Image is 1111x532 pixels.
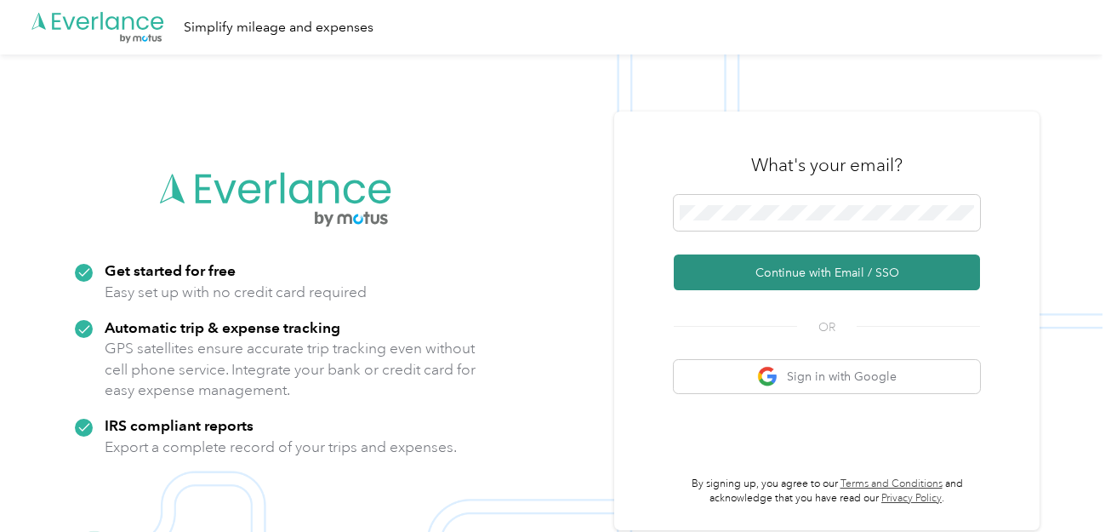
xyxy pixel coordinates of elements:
p: By signing up, you agree to our and acknowledge that you have read our . [674,477,980,506]
a: Privacy Policy [881,492,942,505]
h3: What's your email? [751,153,903,177]
span: OR [797,318,857,336]
button: Continue with Email / SSO [674,255,980,290]
iframe: Everlance-gr Chat Button Frame [1016,437,1111,532]
img: google logo [757,366,778,387]
strong: Get started for free [105,261,236,279]
strong: IRS compliant reports [105,416,254,434]
p: Export a complete record of your trips and expenses. [105,437,457,458]
a: Terms and Conditions [840,478,943,490]
p: GPS satellites ensure accurate trip tracking even without cell phone service. Integrate your bank... [105,338,476,401]
p: Easy set up with no credit card required [105,282,367,303]
div: Simplify mileage and expenses [184,17,373,38]
button: google logoSign in with Google [674,360,980,393]
strong: Automatic trip & expense tracking [105,318,340,336]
